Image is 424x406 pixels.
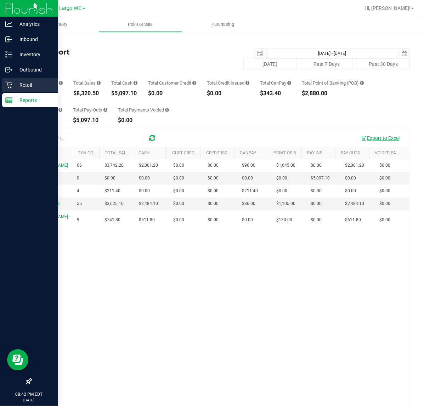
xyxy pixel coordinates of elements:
span: $0.00 [345,188,356,194]
p: Inbound [12,35,55,44]
span: $0.00 [208,200,219,207]
a: Total Sales [105,150,131,155]
button: Past 30 Days [357,59,410,69]
inline-svg: Analytics [5,21,12,28]
a: Voided Payments [375,150,412,155]
h4: Till Report [31,48,157,56]
i: Sum of all cash pay-ins added to tills within the date range. [58,108,62,112]
div: Total Cash [111,81,137,85]
a: Credit Issued [206,150,236,155]
span: $0.00 [276,175,287,182]
i: Sum of all successful, non-voided payment transaction amounts using CanPay (as well as manual Can... [287,81,291,85]
p: [DATE] [3,398,55,403]
inline-svg: Retail [5,81,12,88]
span: 55 [77,200,82,207]
i: Sum of all cash pay-outs removed from tills within the date range. [103,108,107,112]
span: $0.00 [139,175,150,182]
span: 0 [77,175,79,182]
inline-svg: Inbound [5,36,12,43]
span: $2,484.10 [345,200,364,207]
i: Sum of all voided payment transaction amounts (excluding tips and transaction fees) within the da... [165,108,169,112]
div: Total Sales [73,81,101,85]
span: $5,097.10 [311,175,330,182]
span: Purchasing [202,21,244,28]
a: Pay Ins [307,150,323,155]
button: Past 7 Days [300,59,353,69]
span: $0.00 [311,200,322,207]
a: CanPay [240,150,256,155]
span: Inventory [40,21,77,28]
i: Sum of all successful, non-voided payment transaction amounts (excluding tips and transaction fee... [97,81,101,85]
p: Inventory [12,50,55,59]
div: Total Customer Credit [148,81,196,85]
span: 9 [77,217,79,223]
a: Cust Credit [172,150,198,155]
div: $5,097.10 [111,91,137,96]
p: Retail [12,81,55,89]
span: select [400,48,409,58]
span: $741.80 [104,217,120,223]
inline-svg: Outbound [5,66,12,73]
span: Largo WC [60,5,82,11]
span: $0.00 [379,162,390,169]
span: $0.00 [208,175,219,182]
button: Export to Excel [357,132,404,144]
div: $8,320.50 [73,91,101,96]
div: $0.00 [118,118,169,123]
div: $5,097.10 [73,118,107,123]
button: [DATE] [243,59,296,69]
a: Cash [138,150,150,155]
span: $96.00 [242,162,255,169]
div: $0.00 [148,91,196,96]
div: Total Point of Banking (POB) [302,81,364,85]
span: 4 [77,188,79,194]
span: $0.00 [139,188,150,194]
input: Search... [37,133,143,143]
div: $343.40 [260,91,291,96]
p: 08:42 PM EDT [3,391,55,398]
p: Outbound [12,65,55,74]
span: $0.00 [345,175,356,182]
span: $0.00 [311,188,322,194]
inline-svg: Reports [5,97,12,104]
span: $0.00 [208,217,219,223]
p: Analytics [12,20,55,28]
div: Total CanPay [260,81,291,85]
span: $611.80 [345,217,361,223]
span: $3,742.20 [104,162,124,169]
span: $3,625.10 [104,200,124,207]
span: $0.00 [379,175,390,182]
i: Count of all successful payment transactions, possibly including voids, refunds, and cash-back fr... [59,81,63,85]
span: $130.00 [276,217,292,223]
span: $0.00 [173,200,184,207]
span: $0.00 [311,217,322,223]
span: $0.00 [173,217,184,223]
span: select [255,48,265,58]
a: Pay Outs [341,150,360,155]
span: 66 [77,162,82,169]
span: $0.00 [104,175,115,182]
i: Sum of all successful, non-voided payment transaction amounts using account credit as the payment... [192,81,196,85]
span: $611.80 [139,217,155,223]
span: $0.00 [173,175,184,182]
p: Reports [12,96,55,104]
span: $211.40 [104,188,120,194]
span: $0.00 [379,188,390,194]
span: $0.00 [311,162,322,169]
inline-svg: Inventory [5,51,12,58]
div: Total Credit Issued [207,81,249,85]
span: $0.00 [379,200,390,207]
span: $0.00 [208,188,219,194]
a: Purchasing [182,17,264,32]
a: Inventory [17,17,99,32]
span: $0.00 [208,162,219,169]
span: $0.00 [276,188,287,194]
i: Sum of all successful, non-voided cash payment transaction amounts (excluding tips and transactio... [134,81,137,85]
span: $211.40 [242,188,258,194]
i: Sum of the successful, non-voided point-of-banking payment transaction amounts, both via payment ... [360,81,364,85]
a: Point of Sale [99,17,181,32]
span: $2,484.10 [139,200,158,207]
span: Point of Sale [119,21,163,28]
a: TXN Count [78,150,102,155]
span: Hi, [PERSON_NAME]! [364,5,411,11]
